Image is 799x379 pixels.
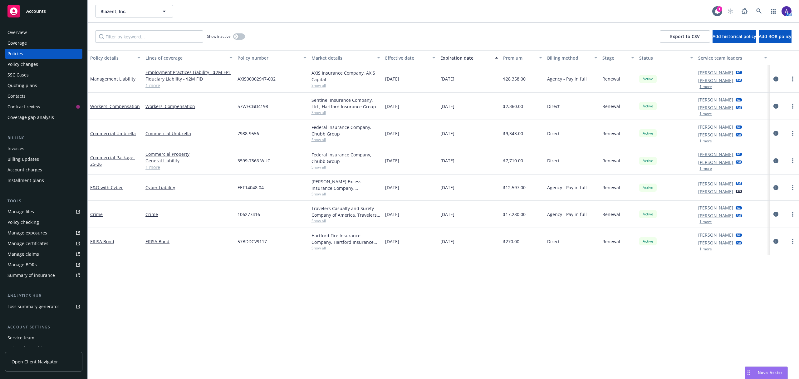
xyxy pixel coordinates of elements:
span: Active [642,185,654,190]
button: 1 more [699,112,712,116]
a: Manage BORs [5,260,82,270]
a: Crime [145,211,233,218]
span: Renewal [602,238,620,245]
button: 1 more [699,167,712,170]
a: circleInformation [772,238,780,245]
span: Active [642,239,654,244]
span: [DATE] [385,211,399,218]
button: Lines of coverage [143,50,235,65]
a: Policy changes [5,59,82,69]
a: [PERSON_NAME] [698,77,733,84]
div: Hartford Fire Insurance Company, Hartford Insurance Group [311,232,380,245]
span: $7,710.00 [503,157,523,164]
a: Start snowing [724,5,737,17]
a: 1 more [145,82,233,89]
span: $9,343.00 [503,130,523,137]
a: Loss summary generator [5,302,82,312]
span: [DATE] [440,76,454,82]
a: Summary of insurance [5,270,82,280]
div: Federal Insurance Company, Chubb Group [311,124,380,137]
a: Coverage [5,38,82,48]
a: Management Liability [90,76,135,82]
div: Billing updates [7,154,39,164]
a: more [789,75,797,83]
a: Quoting plans [5,81,82,91]
a: circleInformation [772,184,780,191]
a: [PERSON_NAME] [698,212,733,219]
a: [PERSON_NAME] [698,124,733,130]
a: [PERSON_NAME] [698,159,733,165]
div: Market details [311,55,373,61]
span: - 25-26 [90,155,135,167]
span: Show all [311,191,380,197]
div: Policy number [238,55,299,61]
div: Travelers Casualty and Surety Company of America, Travelers Insurance [311,205,380,218]
a: [PERSON_NAME] [698,151,733,158]
a: [PERSON_NAME] [698,232,733,238]
span: [DATE] [385,130,399,137]
div: Contacts [7,91,26,101]
span: $12,597.00 [503,184,526,191]
span: Active [642,103,654,109]
span: Renewal [602,130,620,137]
div: Installment plans [7,175,44,185]
a: Manage exposures [5,228,82,238]
span: Show all [311,165,380,170]
div: Manage certificates [7,239,48,249]
a: Report a Bug [738,5,751,17]
span: [DATE] [440,157,454,164]
button: Nova Assist [745,367,788,379]
a: [PERSON_NAME] [698,104,733,111]
a: Contract review [5,102,82,112]
div: 1 [717,6,722,12]
div: Coverage gap analysis [7,112,54,122]
button: Export to CSV [660,30,710,43]
div: Analytics hub [5,293,82,299]
div: Policy changes [7,59,38,69]
a: Service team [5,333,82,343]
a: Contacts [5,91,82,101]
div: Invoices [7,144,24,154]
a: Invoices [5,144,82,154]
span: Accounts [26,9,46,14]
span: Direct [547,157,560,164]
span: Direct [547,238,560,245]
a: 1 more [145,164,233,170]
div: Effective date [385,55,429,61]
span: Add historical policy [713,33,756,39]
div: Sentinel Insurance Company, Ltd., Hartford Insurance Group [311,97,380,110]
a: ERISA Bond [145,238,233,245]
span: [DATE] [440,184,454,191]
div: Stage [602,55,627,61]
div: Overview [7,27,27,37]
span: Nova Assist [758,370,782,375]
a: ERISA Bond [90,239,114,244]
button: Premium [501,50,545,65]
span: Renewal [602,76,620,82]
div: Manage BORs [7,260,37,270]
button: Service team leaders [696,50,769,65]
span: Show all [311,83,380,88]
a: circleInformation [772,75,780,83]
button: Policy number [235,50,309,65]
button: Billing method [545,50,600,65]
div: [PERSON_NAME] Excess Insurance Company, [PERSON_NAME] Insurance Group, CRC Group [311,178,380,191]
button: 1 more [699,220,712,224]
a: Commercial Package [90,155,135,167]
a: circleInformation [772,130,780,137]
span: Agency - Pay in full [547,211,587,218]
a: Account charges [5,165,82,175]
a: Commercial Property [145,151,233,157]
span: Export to CSV [670,33,700,39]
a: Installment plans [5,175,82,185]
span: 3599-7566 WUC [238,157,270,164]
div: Manage claims [7,249,39,259]
div: Loss summary generator [7,302,59,312]
span: [DATE] [385,103,399,110]
div: Billing [5,135,82,141]
a: Manage claims [5,249,82,259]
a: [PERSON_NAME] [698,96,733,103]
span: Open Client Navigator [12,358,58,365]
a: Cyber Liability [145,184,233,191]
